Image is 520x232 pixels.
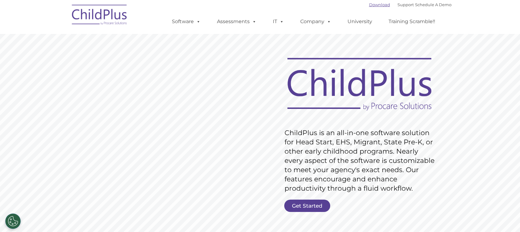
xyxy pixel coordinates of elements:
[285,128,438,193] rs-layer: ChildPlus is an all-in-one software solution for Head Start, EHS, Migrant, State Pre-K, or other ...
[211,15,263,28] a: Assessments
[69,0,131,31] img: ChildPlus by Procare Solutions
[294,15,337,28] a: Company
[382,15,441,28] a: Training Scramble!!
[267,15,290,28] a: IT
[5,213,21,229] button: Cookies Settings
[415,2,451,7] a: Schedule A Demo
[341,15,378,28] a: University
[369,2,390,7] a: Download
[369,2,451,7] font: |
[166,15,207,28] a: Software
[397,2,414,7] a: Support
[284,200,330,212] a: Get Started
